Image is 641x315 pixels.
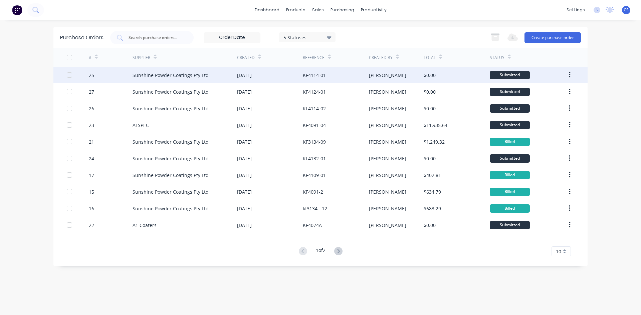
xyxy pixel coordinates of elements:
[303,172,326,179] div: KF4109-01
[133,138,209,145] div: Sunshine Powder Coatings Pty Ltd
[133,105,209,112] div: Sunshine Powder Coatings Pty Ltd
[237,88,252,95] div: [DATE]
[133,122,149,129] div: ALSPEC
[237,105,252,112] div: [DATE]
[424,72,436,79] div: $0.00
[237,155,252,162] div: [DATE]
[237,188,252,195] div: [DATE]
[283,5,309,15] div: products
[369,155,406,162] div: [PERSON_NAME]
[490,188,530,196] div: Billed
[424,155,436,162] div: $0.00
[490,88,530,96] div: Submitted
[283,34,331,41] div: 5 Statuses
[490,55,504,61] div: Status
[89,88,94,95] div: 27
[490,121,530,129] div: Submitted
[327,5,358,15] div: purchasing
[133,188,209,195] div: Sunshine Powder Coatings Pty Ltd
[237,205,252,212] div: [DATE]
[237,72,252,79] div: [DATE]
[237,172,252,179] div: [DATE]
[89,138,94,145] div: 21
[12,5,22,15] img: Factory
[303,105,326,112] div: KF4114-02
[303,55,325,61] div: Reference
[128,34,183,41] input: Search purchase orders...
[424,105,436,112] div: $0.00
[303,222,322,229] div: KF4074A
[369,105,406,112] div: [PERSON_NAME]
[358,5,390,15] div: productivity
[237,55,255,61] div: Created
[424,122,447,129] div: $11,935.64
[369,88,406,95] div: [PERSON_NAME]
[369,222,406,229] div: [PERSON_NAME]
[309,5,327,15] div: sales
[303,205,327,212] div: kf3134 - 12
[89,222,94,229] div: 22
[524,32,581,43] button: Create purchase order
[204,33,260,43] input: Order Date
[303,122,326,129] div: KF4091-04
[424,172,441,179] div: $402.81
[303,88,326,95] div: KF4124-01
[251,5,283,15] a: dashboard
[133,72,209,79] div: Sunshine Powder Coatings Pty Ltd
[89,105,94,112] div: 26
[490,204,530,213] div: Billed
[490,221,530,229] div: Submitted
[133,88,209,95] div: Sunshine Powder Coatings Pty Ltd
[424,55,436,61] div: Total
[369,72,406,79] div: [PERSON_NAME]
[424,138,445,145] div: $1,249.32
[89,155,94,162] div: 24
[424,88,436,95] div: $0.00
[89,172,94,179] div: 17
[237,222,252,229] div: [DATE]
[490,104,530,113] div: Submitted
[303,72,326,79] div: KF4114-01
[490,71,530,79] div: Submitted
[424,222,436,229] div: $0.00
[369,205,406,212] div: [PERSON_NAME]
[490,154,530,163] div: Submitted
[89,122,94,129] div: 23
[89,188,94,195] div: 15
[316,247,326,256] div: 1 of 2
[89,205,94,212] div: 16
[369,138,406,145] div: [PERSON_NAME]
[490,171,530,179] div: Billed
[133,155,209,162] div: Sunshine Powder Coatings Pty Ltd
[237,122,252,129] div: [DATE]
[237,138,252,145] div: [DATE]
[133,222,157,229] div: A1 Coaters
[303,188,323,195] div: KF4091-2
[424,205,441,212] div: $683.29
[369,172,406,179] div: [PERSON_NAME]
[563,5,588,15] div: settings
[369,55,393,61] div: Created By
[303,138,326,145] div: KF3134-09
[490,138,530,146] div: Billed
[303,155,326,162] div: KF4132-01
[133,55,150,61] div: Supplier
[624,7,629,13] span: CS
[556,248,561,255] span: 10
[424,188,441,195] div: $634.79
[133,205,209,212] div: Sunshine Powder Coatings Pty Ltd
[369,188,406,195] div: [PERSON_NAME]
[369,122,406,129] div: [PERSON_NAME]
[89,55,91,61] div: #
[133,172,209,179] div: Sunshine Powder Coatings Pty Ltd
[60,34,103,42] div: Purchase Orders
[89,72,94,79] div: 25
